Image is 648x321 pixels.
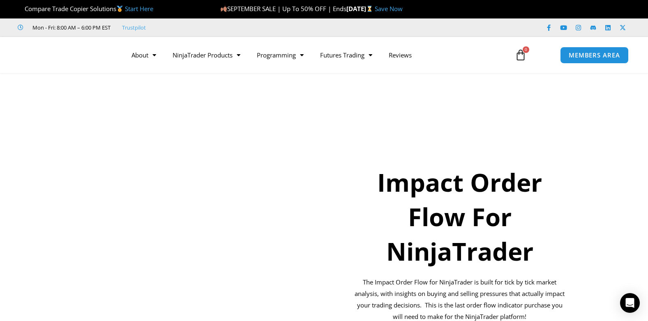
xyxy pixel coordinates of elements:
img: LogoAI | Affordable Indicators – NinjaTrader [20,40,108,70]
a: About [123,46,164,64]
a: 0 [503,43,539,67]
div: Open Intercom Messenger [620,293,640,313]
span: Compare Trade Copier Solutions [18,5,153,13]
span: SEPTEMBER SALE | Up To 50% OFF | Ends [220,5,346,13]
span: 0 [523,46,529,53]
img: 🏆 [18,6,24,12]
nav: Menu [123,46,506,64]
strong: [DATE] [346,5,375,13]
a: MEMBERS AREA [560,47,629,64]
img: 🍂 [221,6,227,12]
a: Reviews [380,46,420,64]
a: Start Here [125,5,153,13]
a: Trustpilot [122,23,146,32]
span: MEMBERS AREA [569,52,620,58]
a: Futures Trading [312,46,380,64]
a: NinjaTrader Products [164,46,249,64]
a: Save Now [375,5,403,13]
h1: Impact Order Flow For NinjaTrader [353,165,567,268]
a: Programming [249,46,312,64]
span: Mon - Fri: 8:00 AM – 6:00 PM EST [30,23,111,32]
img: ⌛ [367,6,373,12]
img: 🥇 [117,6,123,12]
